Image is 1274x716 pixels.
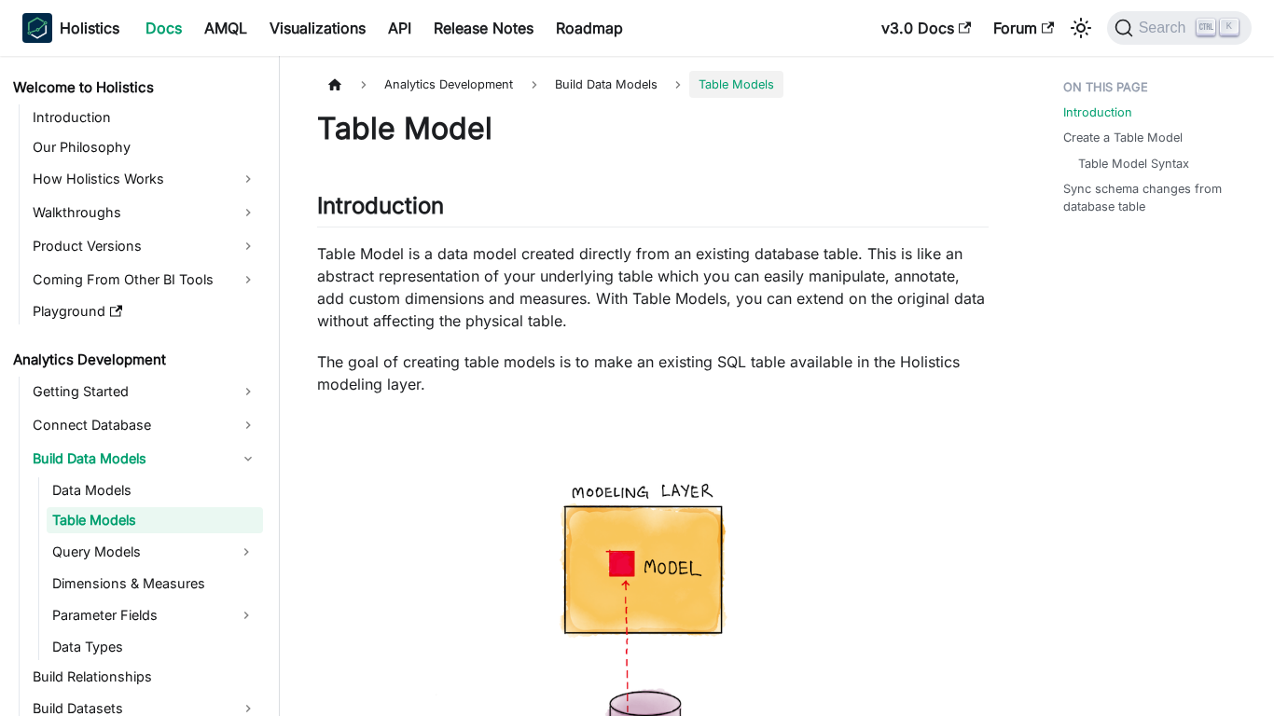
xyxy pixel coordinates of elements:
a: Data Types [47,634,263,660]
a: AMQL [193,13,258,43]
nav: Breadcrumbs [317,71,989,98]
button: Expand sidebar category 'Parameter Fields' [229,600,263,630]
button: Search (Ctrl+K) [1107,11,1252,45]
a: Release Notes [422,13,545,43]
a: Coming From Other BI Tools [27,265,263,295]
a: Table Model Syntax [1078,155,1189,172]
span: Search [1133,20,1198,36]
a: Docs [134,13,193,43]
a: Table Models [47,507,263,533]
a: Walkthroughs [27,198,263,227]
span: Analytics Development [375,71,522,98]
kbd: K [1220,19,1239,35]
a: Query Models [47,537,229,567]
a: Build Relationships [27,664,263,690]
span: Table Models [689,71,783,98]
p: The goal of creating table models is to make an existing SQL table available in the Holistics mod... [317,351,989,395]
a: API [377,13,422,43]
span: Build Data Models [546,71,667,98]
a: Forum [982,13,1065,43]
a: Introduction [27,104,263,131]
button: Switch between dark and light mode (currently light mode) [1066,13,1096,43]
a: Roadmap [545,13,634,43]
a: Welcome to Holistics [7,75,263,101]
button: Expand sidebar category 'Query Models' [229,537,263,567]
a: v3.0 Docs [870,13,982,43]
a: Home page [317,71,353,98]
p: Table Model is a data model created directly from an existing database table. This is like an abs... [317,242,989,332]
a: Sync schema changes from database table [1063,180,1245,215]
b: Holistics [60,17,119,39]
h1: Table Model [317,110,989,147]
a: Playground [27,298,263,324]
a: Visualizations [258,13,377,43]
h2: Introduction [317,192,989,227]
a: Product Versions [27,231,263,261]
a: Parameter Fields [47,600,229,630]
a: HolisticsHolistics [22,13,119,43]
a: Analytics Development [7,347,263,373]
a: Connect Database [27,410,263,440]
a: Introduction [1063,103,1132,121]
img: Holistics [22,13,52,43]
a: Create a Table Model [1063,129,1183,146]
a: Data Models [47,477,263,503]
a: Our Philosophy [27,134,263,160]
a: Build Data Models [27,444,263,474]
a: Getting Started [27,377,263,406]
a: Dimensions & Measures [47,571,263,597]
a: How Holistics Works [27,164,263,194]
